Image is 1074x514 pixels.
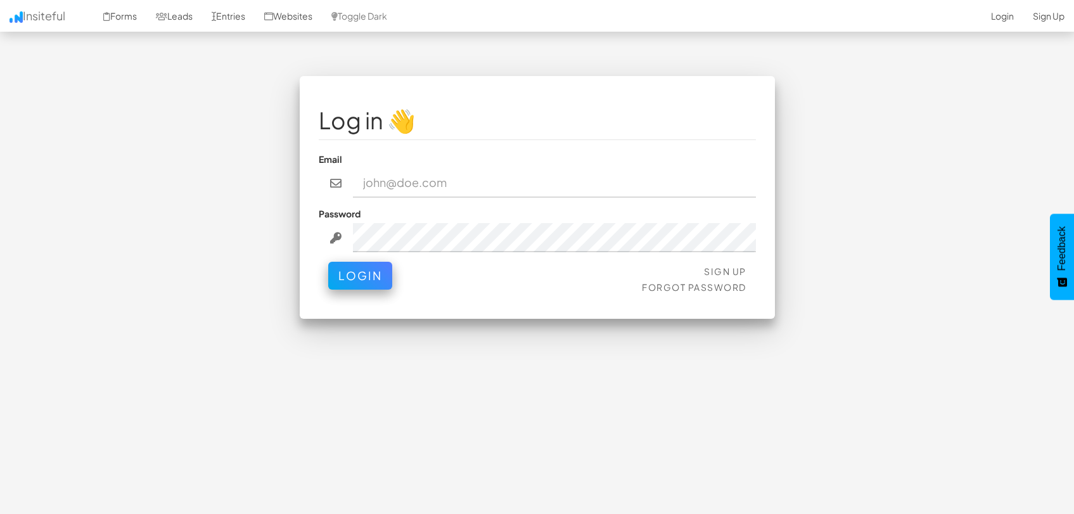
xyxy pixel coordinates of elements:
h1: Log in 👋 [319,108,756,133]
button: Login [328,262,392,290]
a: Forgot Password [642,281,746,293]
label: Password [319,207,361,220]
a: Sign Up [704,266,746,277]
label: Email [319,153,342,165]
img: icon.png [10,11,23,23]
input: john@doe.com [353,169,756,198]
button: Feedback - Show survey [1050,214,1074,300]
span: Feedback [1056,226,1068,271]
